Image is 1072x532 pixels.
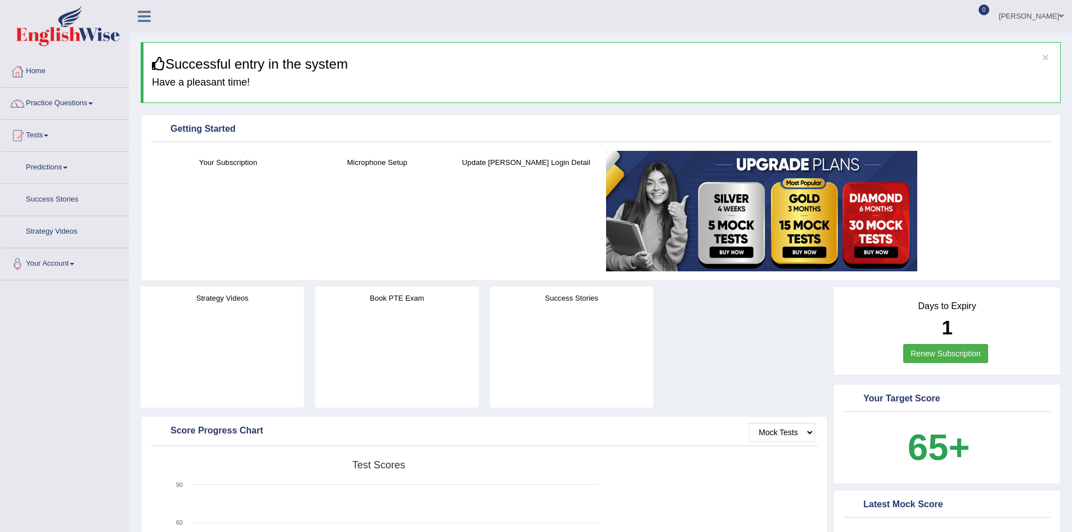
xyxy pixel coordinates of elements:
span: 0 [979,5,990,15]
h4: Microphone Setup [308,157,446,168]
h4: Update [PERSON_NAME] Login Detail [457,157,595,168]
a: Home [1,56,129,84]
text: 90 [176,481,183,488]
h4: Strategy Videos [141,292,304,304]
b: 65+ [908,427,970,468]
div: Getting Started [154,121,1048,138]
text: 60 [176,519,183,526]
a: Renew Subscription [903,344,988,363]
b: 1 [941,316,952,338]
h4: Book PTE Exam [315,292,478,304]
h3: Successful entry in the system [152,57,1052,71]
a: Your Account [1,248,129,276]
h4: Success Stories [490,292,653,304]
a: Tests [1,120,129,148]
a: Strategy Videos [1,216,129,244]
div: Latest Mock Score [846,497,1048,513]
a: Predictions [1,152,129,180]
h4: Days to Expiry [846,301,1048,311]
a: Practice Questions [1,88,129,116]
div: Score Progress Chart [154,423,815,440]
a: Success Stories [1,184,129,212]
h4: Have a pleasant time! [152,77,1052,88]
h4: Your Subscription [159,157,297,168]
img: small5.jpg [606,151,917,271]
div: Your Target Score [846,391,1048,408]
button: × [1042,51,1049,63]
tspan: Test scores [352,459,405,471]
